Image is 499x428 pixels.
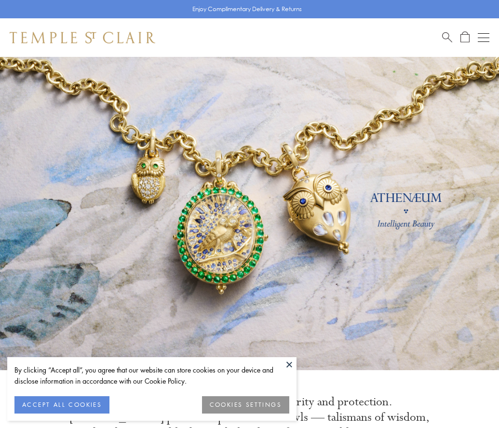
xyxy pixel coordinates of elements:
[442,31,452,43] a: Search
[202,396,289,414] button: COOKIES SETTINGS
[460,31,470,43] a: Open Shopping Bag
[192,4,302,14] p: Enjoy Complimentary Delivery & Returns
[478,32,489,43] button: Open navigation
[14,396,109,414] button: ACCEPT ALL COOKIES
[10,32,155,43] img: Temple St. Clair
[14,364,289,387] div: By clicking “Accept all”, you agree that our website can store cookies on your device and disclos...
